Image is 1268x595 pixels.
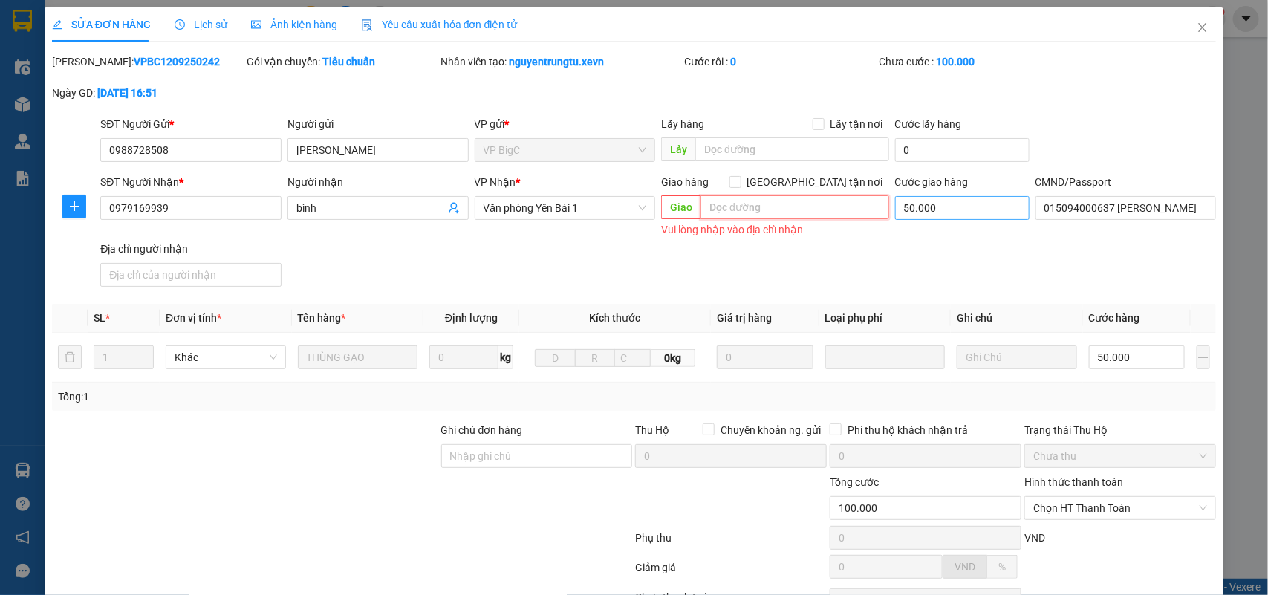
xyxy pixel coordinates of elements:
b: Tiêu chuẩn [322,56,375,68]
span: user-add [448,202,460,214]
span: picture [251,19,261,30]
span: Phí thu hộ khách nhận trả [842,422,974,438]
input: Ghi chú đơn hàng [441,444,633,468]
span: kg [498,345,513,369]
div: Nhân viên tạo: [441,53,681,70]
span: VND [1024,532,1045,544]
span: VND [955,561,975,573]
span: Giá trị hàng [717,312,772,324]
span: VP BigC [484,139,647,161]
input: Dọc đường [695,137,889,161]
input: R [575,349,615,367]
div: SĐT Người Nhận [100,174,282,190]
input: VD: Bàn, Ghế [298,345,418,369]
div: Phụ thu [634,530,829,556]
span: Ảnh kiện hàng [251,19,337,30]
span: Yêu cầu xuất hóa đơn điện tử [361,19,518,30]
span: Tổng cước [830,476,879,488]
div: [PERSON_NAME]: [52,53,244,70]
span: Văn phòng Yên Bái 1 [484,197,647,219]
button: plus [62,195,86,218]
b: 0 [730,56,736,68]
img: icon [361,19,373,31]
div: Chưa cước : [879,53,1070,70]
span: Lấy tận nơi [825,116,889,132]
span: Giao [661,195,700,219]
input: Cước giao hàng [895,196,1030,220]
div: Cước rồi : [684,53,876,70]
input: Cước lấy hàng [895,138,1030,162]
span: Kích thước [590,312,641,324]
span: % [998,561,1006,573]
div: SĐT Người Gửi [100,116,282,132]
div: VP gửi [475,116,656,132]
span: Chưa thu [1033,445,1207,467]
div: Ngày GD: [52,85,244,101]
div: Địa chỉ người nhận [100,241,282,257]
th: Ghi chú [951,304,1083,333]
span: close [1197,22,1209,33]
input: D [535,349,575,367]
div: Người gửi [287,116,469,132]
input: C [614,349,651,367]
label: Cước giao hàng [895,176,969,188]
div: Người nhận [287,174,469,190]
input: Địa chỉ của người nhận [100,263,282,287]
label: Cước lấy hàng [895,118,962,130]
span: Thu Hộ [635,424,669,436]
b: [DATE] 16:51 [97,87,157,99]
div: Gói vận chuyển: [247,53,438,70]
div: Giảm giá [634,559,829,585]
input: Ghi Chú [957,345,1077,369]
span: [GEOGRAPHIC_DATA] tận nơi [741,174,889,190]
span: edit [52,19,62,30]
span: VP Nhận [475,176,516,188]
span: Lịch sử [175,19,227,30]
span: Khác [175,346,277,368]
span: Giao hàng [661,176,709,188]
div: Tổng: 1 [58,388,490,405]
span: Lấy hàng [661,118,704,130]
b: nguyentrungtu.xevn [510,56,605,68]
input: 0 [717,345,813,369]
span: plus [63,201,85,212]
span: Lấy [661,137,695,161]
label: Ghi chú đơn hàng [441,424,523,436]
button: delete [58,345,82,369]
button: Close [1182,7,1223,49]
span: Định lượng [445,312,498,324]
div: Trạng thái Thu Hộ [1024,422,1216,438]
b: VPBC1209250242 [134,56,220,68]
div: CMND/Passport [1035,174,1217,190]
div: Vui lòng nhập vào địa chỉ nhận [661,221,889,238]
span: Chọn HT Thanh Toán [1033,497,1207,519]
label: Hình thức thanh toán [1024,476,1123,488]
span: Đơn vị tính [166,312,221,324]
span: Chuyển khoản ng. gửi [715,422,827,438]
span: clock-circle [175,19,185,30]
button: plus [1197,345,1211,369]
b: 100.000 [937,56,975,68]
span: SL [94,312,105,324]
span: 0kg [651,349,695,367]
span: SỬA ĐƠN HÀNG [52,19,151,30]
th: Loại phụ phí [819,304,952,333]
input: Dọc đường [700,195,889,219]
span: Cước hàng [1089,312,1140,324]
span: Tên hàng [298,312,346,324]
